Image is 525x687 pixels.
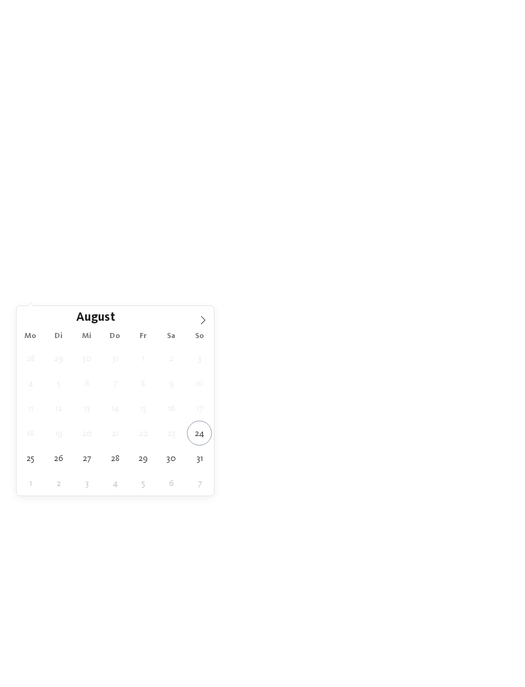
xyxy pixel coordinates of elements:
[46,371,71,396] span: August 5, 2025
[396,349,492,360] span: Eure Kindheitserinnerungen
[74,346,99,371] span: Juli 30, 2025
[159,371,184,396] span: August 9, 2025
[18,371,43,396] span: August 4, 2025
[131,471,156,496] span: September 5, 2025
[159,421,184,446] span: August 23, 2025
[46,396,71,421] span: August 12, 2025
[102,446,127,471] span: August 28, 2025
[389,317,499,379] a: Familienhotel an der Piste = Spaß ohne Ende Naturerlebnisse Eure Kindheitserinnerungen
[187,421,212,446] span: August 24, 2025
[102,371,127,396] span: August 7, 2025
[102,471,127,496] span: September 4, 2025
[159,396,184,421] span: August 16, 2025
[186,332,214,341] span: So
[159,446,184,471] span: August 30, 2025
[407,336,481,349] span: Naturerlebnisse
[249,265,299,274] span: Meine Wünsche
[73,332,101,341] span: Mi
[46,421,71,446] span: August 19, 2025
[157,332,186,341] span: Sa
[131,346,156,371] span: August 1, 2025
[440,257,508,280] a: Hotel finden
[461,13,525,45] img: Familienhotels Südtirol
[177,265,214,274] span: Region
[74,371,99,396] span: August 6, 2025
[159,346,184,371] span: August 2, 2025
[187,396,212,421] span: August 17, 2025
[18,446,43,471] span: August 25, 2025
[187,446,212,471] span: August 31, 2025
[131,446,156,471] span: August 29, 2025
[102,396,127,421] span: August 14, 2025
[46,446,71,471] span: August 26, 2025
[129,332,157,341] span: Fr
[74,421,99,446] span: August 20, 2025
[187,371,212,396] span: August 10, 2025
[335,265,394,274] span: Family Experiences
[131,421,156,446] span: August 22, 2025
[74,446,99,471] span: August 27, 2025
[46,471,71,496] span: September 2, 2025
[18,396,43,421] span: August 11, 2025
[187,346,212,371] span: August 3, 2025
[33,265,69,274] span: Anreise
[187,471,212,496] span: September 7, 2025
[18,421,43,446] span: August 18, 2025
[76,312,115,325] span: August
[74,471,99,496] span: September 3, 2025
[293,349,354,360] span: Euer Erlebnisreich
[17,332,45,341] span: Mo
[336,471,454,481] strong: Familienhotel an der Piste
[131,396,156,421] span: August 15, 2025
[46,346,71,371] span: Juli 29, 2025
[18,346,43,371] span: Juli 28, 2025
[159,471,184,496] span: September 6, 2025
[26,454,499,583] p: Für viele Familien ist [GEOGRAPHIC_DATA] die erste [PERSON_NAME], wenn sie an einen denken. Und d...
[492,24,513,35] span: Menü
[26,636,465,684] span: Familienhotel an der Piste und der Skispaß kann beginnen
[115,311,157,324] input: Year
[302,336,344,349] span: Südtirol
[268,317,378,379] a: Familienhotel an der Piste = Spaß ohne Ende Südtirol Euer Erlebnisreich
[31,398,494,445] span: Wohin geht die Reise? Nach [GEOGRAPHIC_DATA] in ein Familienhotel an der Piste!
[105,265,141,274] span: Abreise
[18,471,43,496] span: September 1, 2025
[45,332,73,341] span: Di
[102,346,127,371] span: Juli 31, 2025
[101,332,129,341] span: Do
[74,396,99,421] span: August 13, 2025
[102,421,127,446] span: August 21, 2025
[131,371,156,396] span: August 8, 2025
